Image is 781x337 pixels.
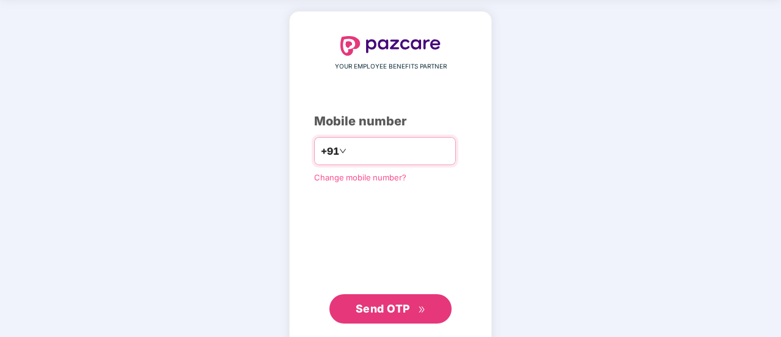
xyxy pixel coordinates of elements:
div: Mobile number [314,112,467,131]
a: Change mobile number? [314,172,406,182]
span: double-right [418,306,426,314]
span: +91 [321,144,339,159]
button: Send OTPdouble-right [329,294,452,324]
span: YOUR EMPLOYEE BENEFITS PARTNER [335,62,447,72]
img: logo [340,36,441,56]
span: down [339,147,346,155]
span: Send OTP [356,302,410,315]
